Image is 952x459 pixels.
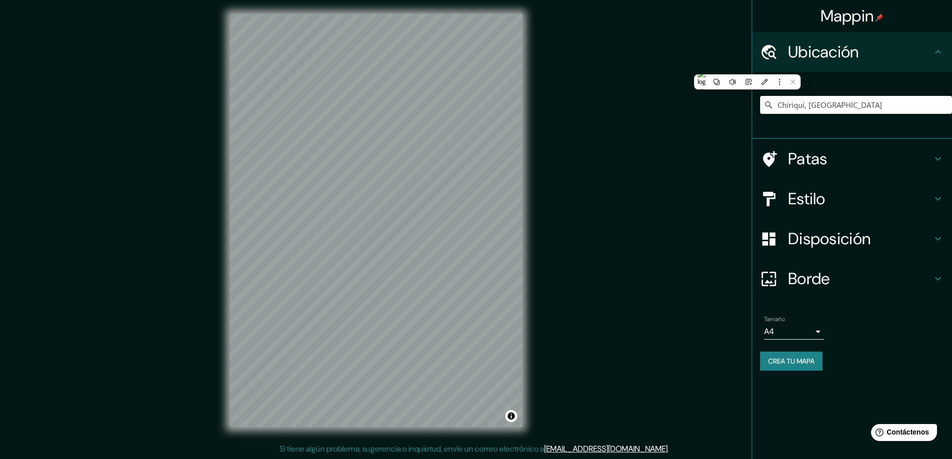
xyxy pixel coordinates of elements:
font: Disposición [788,228,871,249]
div: Ubicación [752,32,952,72]
font: . [671,443,673,454]
font: Si tiene algún problema, sugerencia o inquietud, envíe un correo electrónico a [279,444,544,454]
font: . [669,443,671,454]
button: Activar o desactivar atribución [505,410,517,422]
iframe: Lanzador de widgets de ayuda [863,420,941,448]
button: Crea tu mapa [760,352,823,371]
font: Estilo [788,188,826,209]
font: Tamaño [764,315,785,323]
font: . [668,444,669,454]
img: pin-icon.png [876,13,884,21]
div: Disposición [752,219,952,259]
div: Estilo [752,179,952,219]
canvas: Mapa [230,14,522,427]
font: Ubicación [788,41,859,62]
input: Elige tu ciudad o zona [760,96,952,114]
font: Crea tu mapa [768,357,815,366]
font: Borde [788,268,830,289]
div: Borde [752,259,952,299]
font: A4 [764,326,774,337]
div: A4 [764,324,824,340]
font: Patas [788,148,828,169]
div: Patas [752,139,952,179]
font: Mappin [821,5,874,26]
a: [EMAIL_ADDRESS][DOMAIN_NAME] [544,444,668,454]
